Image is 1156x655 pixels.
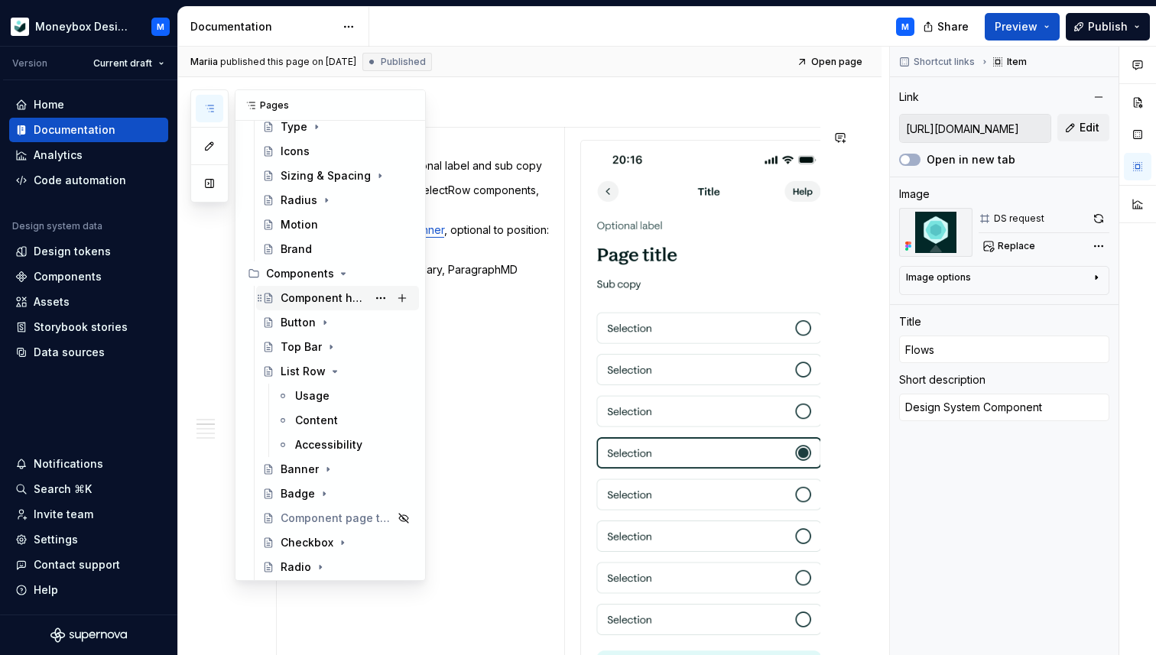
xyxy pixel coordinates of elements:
div: Components [242,261,419,286]
a: Accessibility [271,433,419,457]
div: Code automation [34,173,126,188]
a: Invite team [9,502,168,527]
div: M [901,21,909,33]
span: Shortcut links [914,56,975,68]
a: Content [271,408,419,433]
a: Home [9,92,168,117]
div: Button [281,315,316,330]
input: Add title [899,336,1109,363]
a: Documentation [9,118,168,142]
div: Moneybox Design System [35,19,133,34]
div: Short description [899,372,986,387]
a: Design tokens [9,239,168,264]
div: Image [899,186,930,202]
button: Help [9,578,168,602]
a: Analytics [9,143,168,167]
div: Icons [281,144,310,159]
div: Pages [235,90,425,121]
a: Progress List [256,579,419,604]
a: Component page template [256,506,419,530]
a: Open page [792,51,869,73]
div: Components [266,266,334,281]
span: Preview [995,19,1037,34]
button: Moneybox Design SystemM [3,10,174,43]
button: Notifications [9,452,168,476]
a: Icons [256,139,419,164]
button: Preview [985,13,1060,41]
div: Help [34,582,58,598]
a: Type [256,115,419,139]
div: Radio [281,559,311,575]
h2: Structure [276,90,820,115]
div: M [157,21,164,33]
div: Settings [34,532,78,547]
button: Share [915,13,979,41]
div: Link [899,89,919,105]
div: Home [34,97,64,112]
div: Motion [281,217,318,232]
img: 9de6ca4a-8ec4-4eed-b9a2-3d312393a40a.png [11,18,29,36]
div: Component page template [281,511,393,526]
div: Design tokens [34,244,111,259]
div: Components [34,269,102,284]
a: Button [256,310,419,335]
a: Banner [256,457,419,482]
div: Storybook stories [34,319,128,335]
div: Checkbox [281,535,333,550]
a: Radius [256,188,419,212]
button: Replace [979,235,1042,257]
div: Accessibility [295,437,362,452]
div: Content [295,413,338,428]
img: 73f61c56-04b5-46e3-bf63-24dadcf5f87c.png [899,208,973,257]
div: Brand [281,242,312,257]
div: Badge [281,486,315,501]
div: List Row [281,364,326,379]
span: Mariia [190,56,218,68]
div: Sizing & Spacing [281,168,371,183]
div: Notifications [34,456,103,472]
a: Sizing & Spacing [256,164,419,188]
a: Components [9,264,168,289]
button: Shortcut links [895,51,982,73]
div: Title [899,314,921,329]
div: Data sources [34,345,105,360]
span: Current draft [93,57,152,70]
a: Checkbox [256,530,419,555]
div: published this page on [DATE] [220,56,356,68]
div: Search ⌘K [34,482,92,497]
span: Edit [1080,120,1099,135]
div: Top Bar [281,339,322,355]
button: Search ⌘K [9,477,168,501]
a: banner [409,223,444,236]
a: Data sources [9,340,168,365]
a: Storybook stories [9,315,168,339]
span: Share [937,19,969,34]
a: Usage [271,384,419,408]
div: Image options [906,271,971,284]
a: Brand [256,237,419,261]
div: Design system data [12,220,102,232]
a: Radio [256,555,419,579]
button: Publish [1066,13,1150,41]
span: Replace [998,240,1035,252]
a: Badge [256,482,419,506]
div: Analytics [34,148,83,163]
a: Code automation [9,168,168,193]
div: Component health [281,290,367,306]
a: Settings [9,527,168,552]
div: Invite team [34,507,93,522]
div: Usage [295,388,330,404]
button: Current draft [86,53,171,74]
span: Published [381,56,426,68]
div: Documentation [34,122,115,138]
a: Motion [256,212,419,237]
label: Open in new tab [927,152,1015,167]
div: Radius [281,193,317,208]
div: Banner [281,462,319,477]
a: List Row [256,359,419,384]
button: Image options [906,271,1102,290]
button: Contact support [9,553,168,577]
svg: Supernova Logo [50,627,127,643]
a: Assets [9,290,168,314]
